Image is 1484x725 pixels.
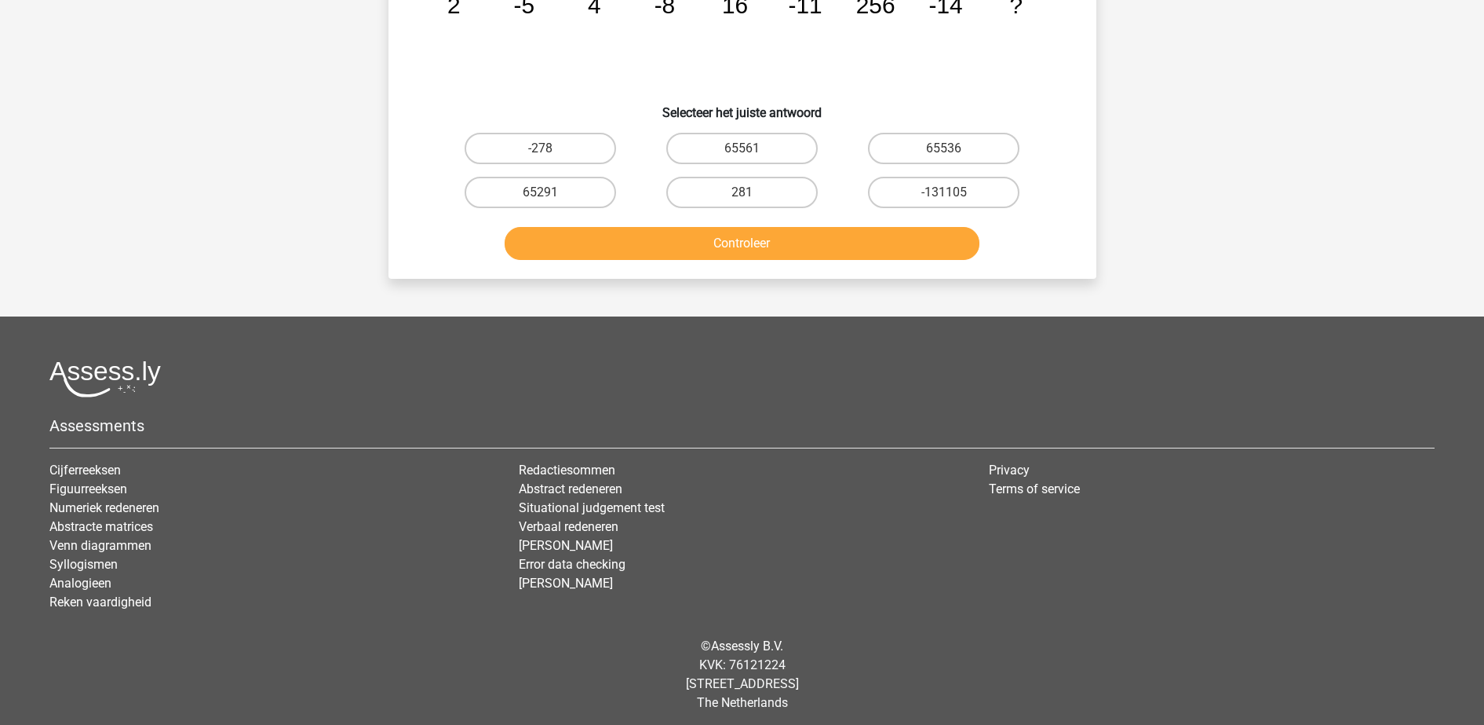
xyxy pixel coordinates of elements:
a: Reken vaardigheid [49,595,151,610]
a: Situational judgement test [519,500,665,515]
a: Error data checking [519,557,625,572]
label: 281 [666,177,818,208]
a: Cijferreeksen [49,463,121,478]
a: Assessly B.V. [711,639,783,654]
h6: Selecteer het juiste antwoord [414,93,1071,120]
a: [PERSON_NAME] [519,576,613,591]
a: Redactiesommen [519,463,615,478]
label: -278 [465,133,616,164]
a: Terms of service [989,482,1080,496]
a: Verbaal redeneren [519,519,618,534]
a: [PERSON_NAME] [519,538,613,553]
a: Figuurreeksen [49,482,127,496]
button: Controleer [505,227,979,260]
label: 65291 [465,177,616,208]
label: -131105 [868,177,1019,208]
img: Assessly logo [49,361,161,397]
label: 65536 [868,133,1019,164]
a: Syllogismen [49,557,118,572]
a: Numeriek redeneren [49,500,159,515]
a: Analogieen [49,576,111,591]
div: © KVK: 76121224 [STREET_ADDRESS] The Netherlands [38,624,1446,725]
a: Abstracte matrices [49,519,153,534]
h5: Assessments [49,416,1435,435]
a: Venn diagrammen [49,538,151,553]
label: 65561 [666,133,818,164]
a: Privacy [989,463,1030,478]
a: Abstract redeneren [519,482,622,496]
